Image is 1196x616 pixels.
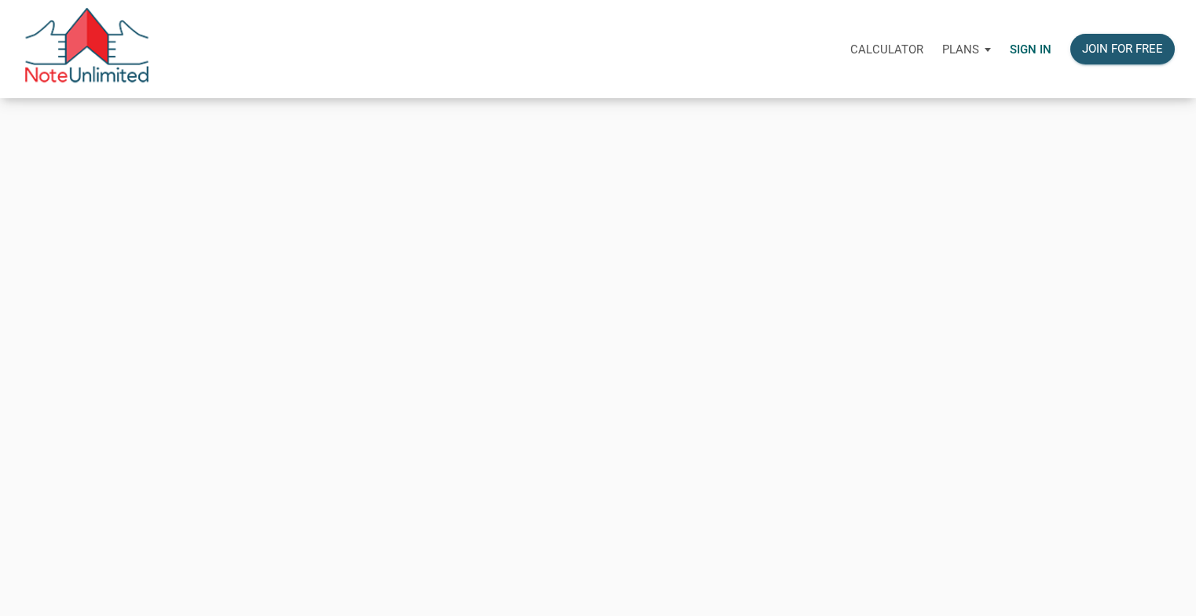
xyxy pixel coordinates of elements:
[933,24,1000,74] a: Plans
[1061,24,1184,74] a: Join for free
[1070,34,1175,64] button: Join for free
[24,8,150,90] img: NoteUnlimited
[841,24,933,74] a: Calculator
[942,42,979,57] p: Plans
[1000,24,1061,74] a: Sign in
[933,26,1000,73] button: Plans
[850,42,923,57] p: Calculator
[1010,42,1051,57] p: Sign in
[1082,40,1163,58] div: Join for free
